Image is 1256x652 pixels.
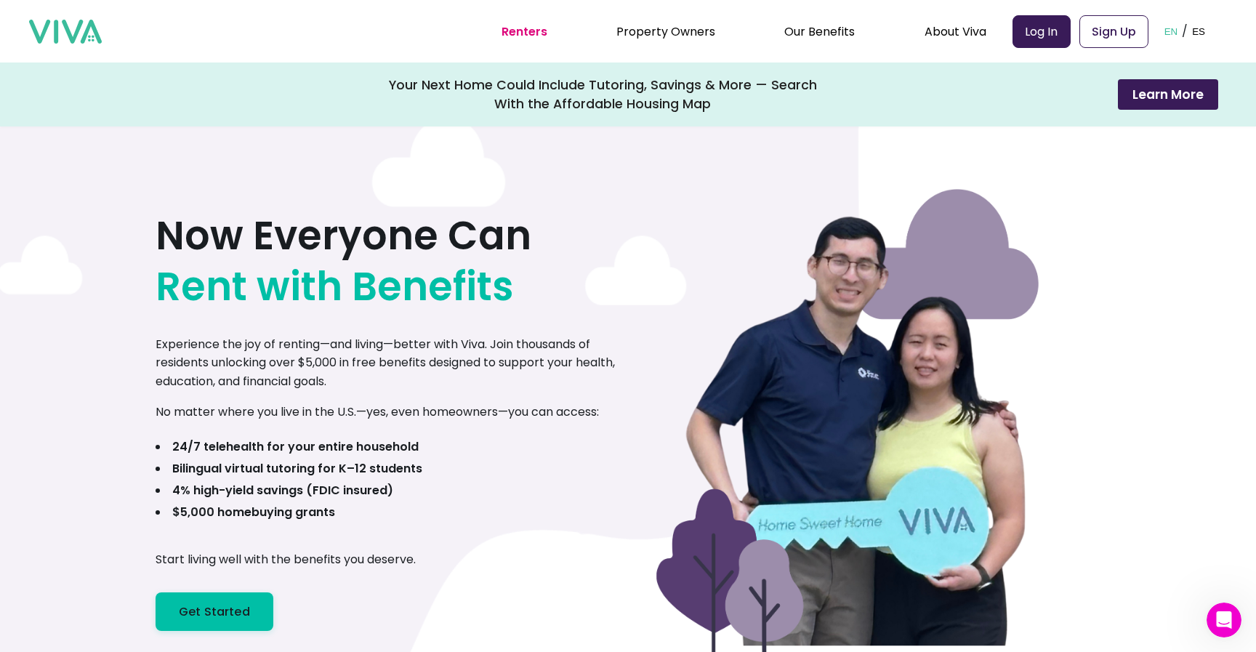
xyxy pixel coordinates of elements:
a: Renters [502,23,547,40]
h1: Now Everyone Can [156,210,531,312]
p: No matter where you live in the U.S.—yes, even homeowners—you can access: [156,403,599,422]
button: EN [1160,9,1183,54]
a: Get Started [156,592,273,631]
span: Rent with Benefits [156,261,514,312]
a: Property Owners [616,23,715,40]
b: 4% high-yield savings (FDIC insured) [172,482,393,499]
b: Bilingual virtual tutoring for K–12 students [172,460,422,477]
p: Start living well with the benefits you deserve. [156,550,416,569]
p: Experience the joy of renting—and living—better with Viva. Join thousands of residents unlocking ... [156,335,628,391]
div: Your Next Home Could Include Tutoring, Savings & More — Search With the Affordable Housing Map [388,76,817,113]
img: viva [29,20,102,44]
a: Sign Up [1079,15,1148,48]
iframe: Intercom live chat [1207,603,1241,637]
div: About Viva [925,13,986,49]
a: Log In [1013,15,1071,48]
b: 24/7 telehealth for your entire household [172,438,419,455]
b: $5,000 homebuying grants [172,504,335,520]
p: / [1182,20,1188,42]
div: Our Benefits [784,13,855,49]
button: ES [1188,9,1209,54]
button: Learn More [1118,79,1218,110]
